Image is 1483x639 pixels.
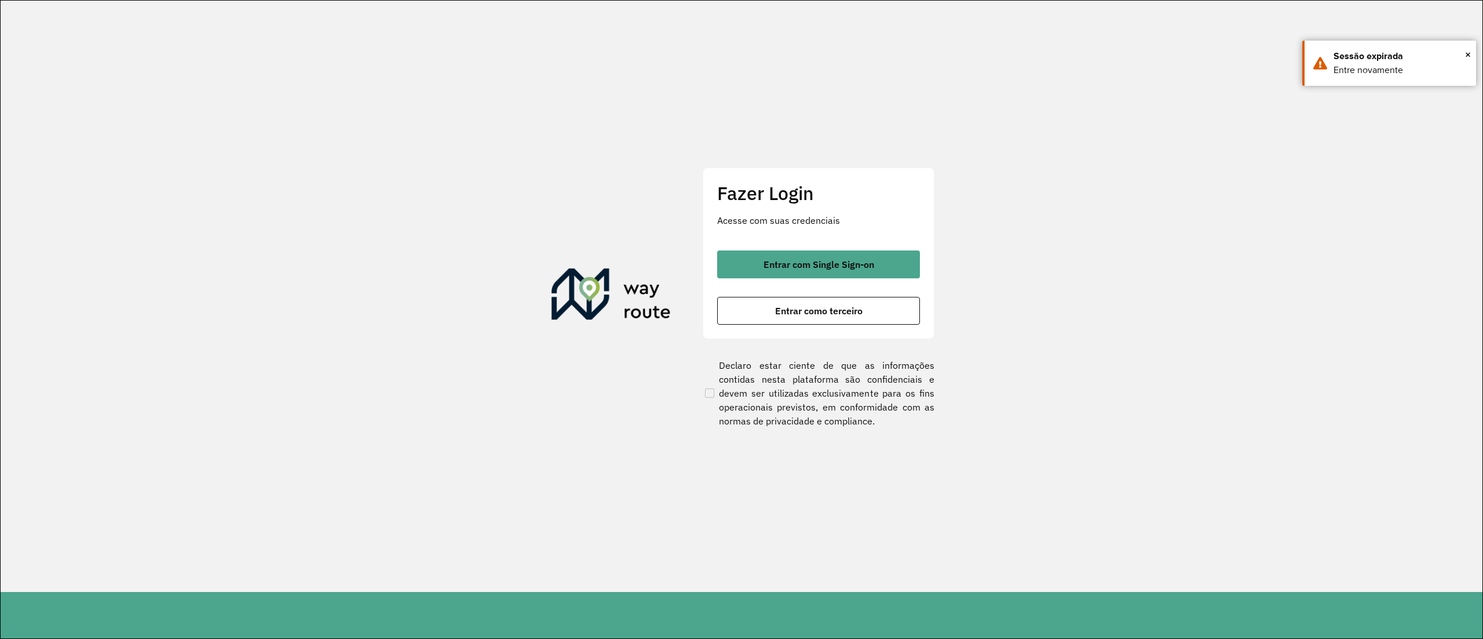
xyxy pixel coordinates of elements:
[717,297,920,325] button: button
[717,250,920,278] button: button
[703,358,934,428] label: Declaro estar ciente de que as informações contidas nesta plataforma são confidenciais e devem se...
[717,182,920,204] h2: Fazer Login
[1334,49,1467,63] div: Sessão expirada
[551,268,671,324] img: Roteirizador AmbevTech
[717,213,920,227] p: Acesse com suas credenciais
[764,260,874,269] span: Entrar com Single Sign-on
[1465,46,1471,63] button: Close
[1334,63,1467,77] div: Entre novamente
[775,306,863,315] span: Entrar como terceiro
[1465,46,1471,63] span: ×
